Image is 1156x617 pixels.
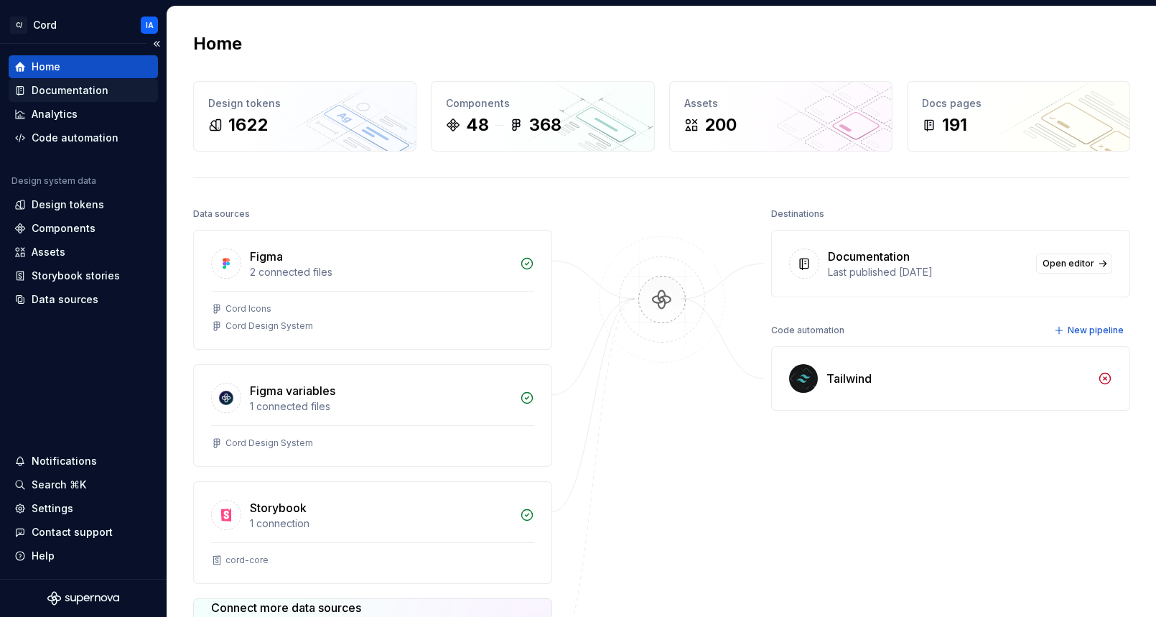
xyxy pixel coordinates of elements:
[146,19,154,31] div: IA
[32,454,97,468] div: Notifications
[828,265,1027,279] div: Last published [DATE]
[9,497,158,520] a: Settings
[32,107,78,121] div: Analytics
[9,288,158,311] a: Data sources
[922,96,1115,111] div: Docs pages
[32,131,118,145] div: Code automation
[11,175,96,187] div: Design system data
[32,198,104,212] div: Design tokens
[32,83,108,98] div: Documentation
[250,399,511,414] div: 1 connected files
[9,103,158,126] a: Analytics
[250,248,283,265] div: Figma
[771,204,824,224] div: Destinations
[32,478,86,492] div: Search ⌘K
[942,113,967,136] div: 191
[9,473,158,496] button: Search ⌘K
[193,364,552,467] a: Figma variables1 connected filesCord Design System
[193,81,416,152] a: Design tokens1622
[225,303,271,315] div: Cord Icons
[431,81,654,152] a: Components48368
[225,437,313,449] div: Cord Design System
[193,204,250,224] div: Data sources
[466,113,489,136] div: 48
[32,60,60,74] div: Home
[193,32,242,55] h2: Home
[9,450,158,473] button: Notifications
[33,18,57,32] div: Cord
[1068,325,1124,336] span: New pipeline
[146,34,167,54] button: Collapse sidebar
[1043,258,1094,269] span: Open editor
[771,320,844,340] div: Code automation
[9,193,158,216] a: Design tokens
[9,126,158,149] a: Code automation
[193,481,552,584] a: Storybook1 connectioncord-core
[446,96,639,111] div: Components
[225,320,313,332] div: Cord Design System
[32,221,95,236] div: Components
[1036,254,1112,274] a: Open editor
[1050,320,1130,340] button: New pipeline
[225,555,269,566] div: cord-core
[684,96,877,111] div: Assets
[250,265,511,279] div: 2 connected files
[704,113,737,136] div: 200
[9,217,158,240] a: Components
[9,521,158,544] button: Contact support
[3,9,164,40] button: C/CordIA
[250,516,511,531] div: 1 connection
[32,292,98,307] div: Data sources
[250,499,307,516] div: Storybook
[32,245,65,259] div: Assets
[32,549,55,563] div: Help
[669,81,892,152] a: Assets200
[907,81,1130,152] a: Docs pages191
[228,113,268,136] div: 1622
[32,525,113,539] div: Contact support
[193,230,552,350] a: Figma2 connected filesCord IconsCord Design System
[211,599,413,616] div: Connect more data sources
[32,501,73,516] div: Settings
[828,248,910,265] div: Documentation
[9,79,158,102] a: Documentation
[208,96,401,111] div: Design tokens
[826,370,872,387] div: Tailwind
[529,113,561,136] div: 368
[9,544,158,567] button: Help
[10,17,27,34] div: C/
[9,241,158,264] a: Assets
[250,382,335,399] div: Figma variables
[47,591,119,606] svg: Supernova Logo
[32,269,120,283] div: Storybook stories
[9,55,158,78] a: Home
[9,264,158,287] a: Storybook stories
